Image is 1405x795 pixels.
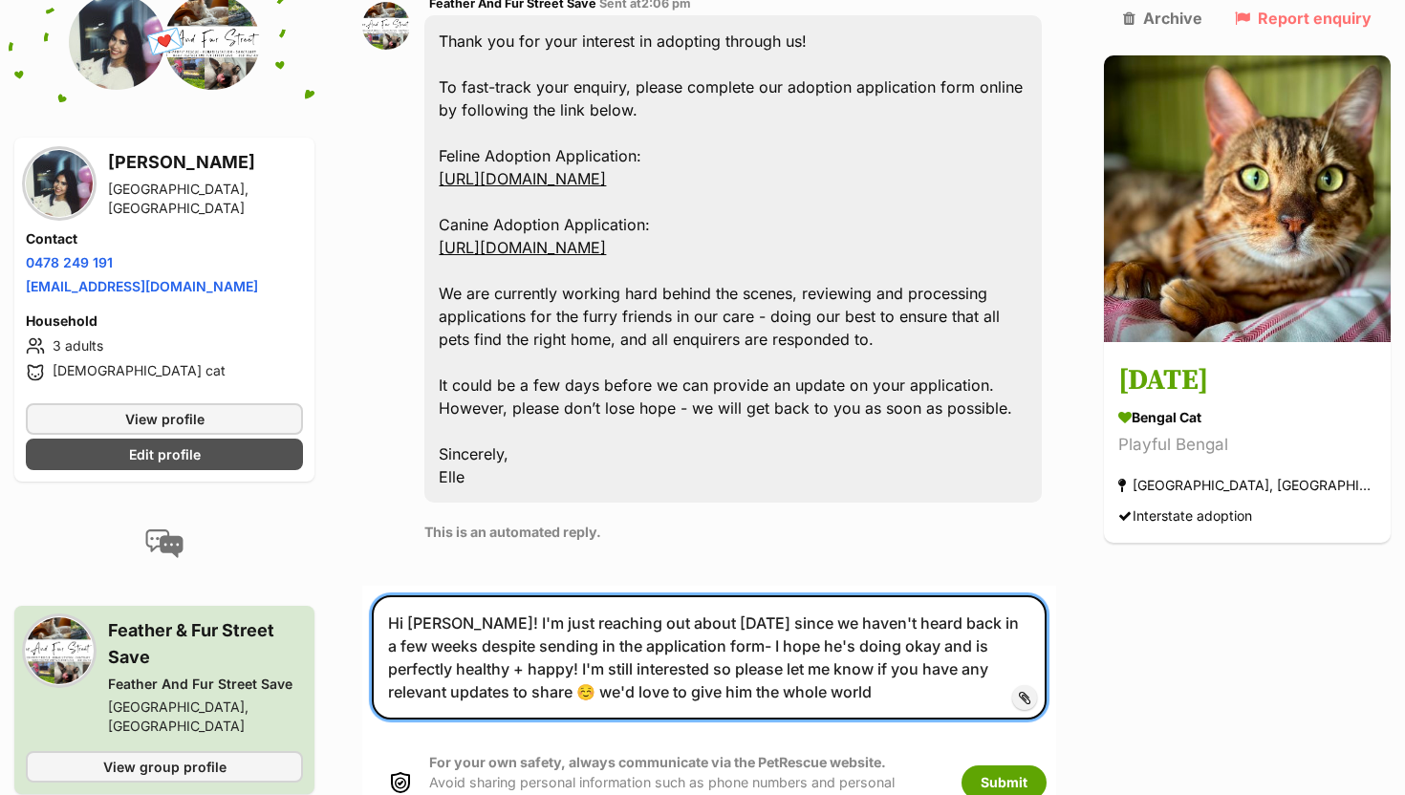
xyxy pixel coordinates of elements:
[424,15,1042,503] div: Thank you for your interest in adopting through us! To fast-track your enquiry, please complete o...
[108,698,303,736] div: [GEOGRAPHIC_DATA], [GEOGRAPHIC_DATA]
[26,617,93,684] img: Feather And Fur Street Save profile pic
[439,238,606,257] a: [URL][DOMAIN_NAME]
[1118,360,1376,403] h3: [DATE]
[26,278,258,294] a: [EMAIL_ADDRESS][DOMAIN_NAME]
[108,149,303,176] h3: [PERSON_NAME]
[1123,10,1202,27] a: Archive
[424,522,1042,542] p: This is an automated reply.
[1104,346,1391,544] a: [DATE] Bengal Cat Playful Bengal [GEOGRAPHIC_DATA], [GEOGRAPHIC_DATA] Interstate adoption
[362,2,410,50] img: Feather And Fur Street Save profile pic
[26,439,303,470] a: Edit profile
[26,751,303,783] a: View group profile
[108,617,303,671] h3: Feather & Fur Street Save
[108,675,303,694] div: Feather And Fur Street Save
[108,180,303,218] div: [GEOGRAPHIC_DATA], [GEOGRAPHIC_DATA]
[439,169,606,188] a: [URL][DOMAIN_NAME]
[1235,10,1372,27] a: Report enquiry
[129,444,201,464] span: Edit profile
[1118,473,1376,499] div: [GEOGRAPHIC_DATA], [GEOGRAPHIC_DATA]
[103,757,227,777] span: View group profile
[1118,408,1376,428] div: Bengal Cat
[26,229,303,248] h4: Contact
[26,403,303,435] a: View profile
[1104,55,1391,342] img: Raja
[26,254,113,270] a: 0478 249 191
[143,21,186,62] span: 💌
[26,312,303,331] h4: Household
[125,409,205,429] span: View profile
[1118,504,1252,529] div: Interstate adoption
[145,529,184,558] img: conversation-icon-4a6f8262b818ee0b60e3300018af0b2d0b884aa5de6e9bcb8d3d4eeb1a70a7c4.svg
[26,150,93,217] img: Tasnim Uddin profile pic
[26,334,303,357] li: 3 adults
[429,754,886,770] strong: For your own safety, always communicate via the PetRescue website.
[1118,433,1376,459] div: Playful Bengal
[26,361,303,384] li: [DEMOGRAPHIC_DATA] cat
